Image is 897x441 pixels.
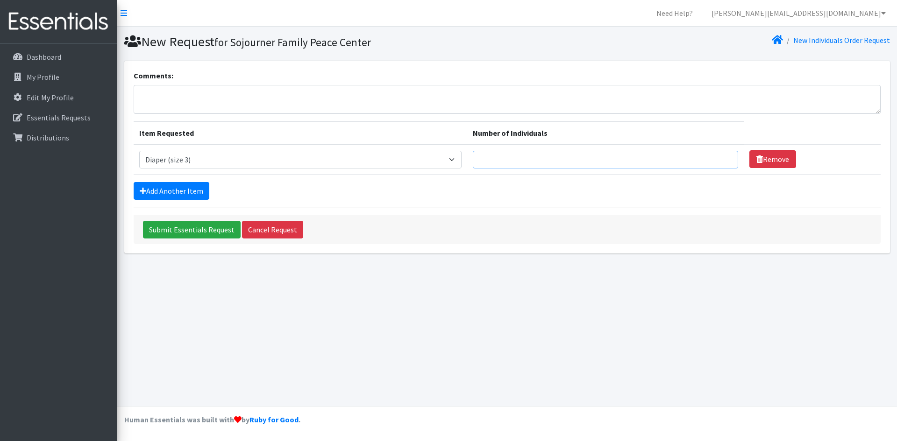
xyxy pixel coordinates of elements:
h1: New Request [124,34,504,50]
a: My Profile [4,68,113,86]
th: Number of Individuals [467,121,744,145]
p: Edit My Profile [27,93,74,102]
a: [PERSON_NAME][EMAIL_ADDRESS][DOMAIN_NAME] [704,4,893,22]
p: Dashboard [27,52,61,62]
a: Essentials Requests [4,108,113,127]
p: Essentials Requests [27,113,91,122]
a: Distributions [4,128,113,147]
th: Item Requested [134,121,468,145]
a: New Individuals Order Request [793,35,890,45]
p: Distributions [27,133,69,142]
a: Remove [749,150,796,168]
p: My Profile [27,72,59,82]
label: Comments: [134,70,173,81]
a: Add Another Item [134,182,209,200]
img: HumanEssentials [4,6,113,37]
strong: Human Essentials was built with by . [124,415,300,424]
input: Submit Essentials Request [143,221,241,238]
a: Need Help? [649,4,700,22]
small: for Sojourner Family Peace Center [214,35,371,49]
a: Edit My Profile [4,88,113,107]
a: Ruby for Good [249,415,299,424]
a: Dashboard [4,48,113,66]
a: Cancel Request [242,221,303,238]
